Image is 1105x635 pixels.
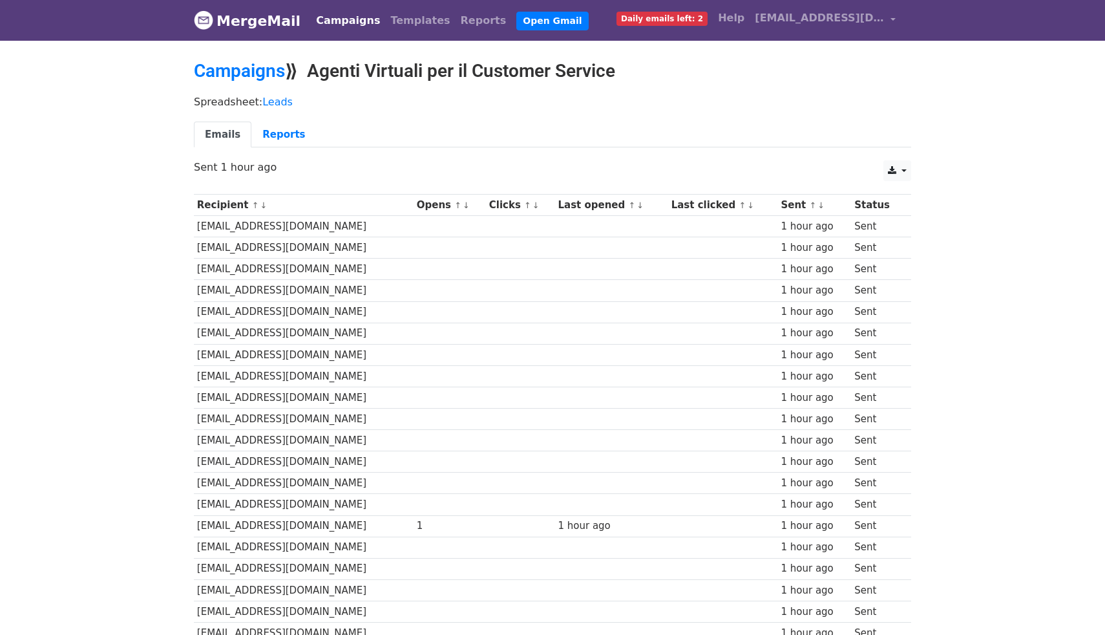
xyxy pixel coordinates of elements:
[781,369,848,384] div: 1 hour ago
[851,216,903,237] td: Sent
[194,323,414,344] td: [EMAIL_ADDRESS][DOMAIN_NAME]
[747,200,754,210] a: ↓
[668,195,778,216] th: Last clicked
[463,200,470,210] a: ↓
[750,5,901,36] a: [EMAIL_ADDRESS][DOMAIN_NAME]
[555,195,668,216] th: Last opened
[194,7,300,34] a: MergeMail
[194,579,414,601] td: [EMAIL_ADDRESS][DOMAIN_NAME]
[851,601,903,622] td: Sent
[781,219,848,234] div: 1 hour ago
[385,8,455,34] a: Templates
[713,5,750,31] a: Help
[851,430,903,451] td: Sent
[417,519,483,533] div: 1
[260,200,267,210] a: ↓
[781,348,848,363] div: 1 hour ago
[194,558,414,579] td: [EMAIL_ADDRESS][DOMAIN_NAME]
[851,537,903,558] td: Sent
[194,216,414,237] td: [EMAIL_ADDRESS][DOMAIN_NAME]
[851,237,903,259] td: Sent
[851,409,903,430] td: Sent
[194,409,414,430] td: [EMAIL_ADDRESS][DOMAIN_NAME]
[194,160,911,174] p: Sent 1 hour ago
[251,122,316,148] a: Reports
[781,305,848,319] div: 1 hour ago
[532,200,540,210] a: ↓
[781,326,848,341] div: 1 hour ago
[194,60,285,81] a: Campaigns
[781,476,848,491] div: 1 hour ago
[194,237,414,259] td: [EMAIL_ADDRESS][DOMAIN_NAME]
[611,5,713,31] a: Daily emails left: 2
[778,195,852,216] th: Sent
[781,283,848,298] div: 1 hour ago
[194,451,414,473] td: [EMAIL_ADDRESS][DOMAIN_NAME]
[194,601,414,622] td: [EMAIL_ADDRESS][DOMAIN_NAME]
[781,455,848,469] div: 1 hour ago
[851,323,903,344] td: Sent
[194,95,911,109] p: Spreadsheet:
[194,387,414,408] td: [EMAIL_ADDRESS][DOMAIN_NAME]
[781,561,848,576] div: 1 hour ago
[252,200,259,210] a: ↑
[194,10,213,30] img: MergeMail logo
[262,96,293,108] a: Leads
[194,537,414,558] td: [EMAIL_ADDRESS][DOMAIN_NAME]
[810,200,817,210] a: ↑
[851,451,903,473] td: Sent
[851,558,903,579] td: Sent
[194,430,414,451] td: [EMAIL_ADDRESS][DOMAIN_NAME]
[781,391,848,405] div: 1 hour ago
[194,259,414,280] td: [EMAIL_ADDRESS][DOMAIN_NAME]
[194,122,251,148] a: Emails
[851,280,903,301] td: Sent
[781,605,848,619] div: 1 hour ago
[637,200,644,210] a: ↓
[851,365,903,387] td: Sent
[851,301,903,323] td: Sent
[558,519,665,533] div: 1 hour ago
[456,8,512,34] a: Reports
[194,60,911,82] h2: ⟫ Agenti Virtuali per il Customer Service
[194,365,414,387] td: [EMAIL_ADDRESS][DOMAIN_NAME]
[616,12,708,26] span: Daily emails left: 2
[851,195,903,216] th: Status
[781,433,848,448] div: 1 hour ago
[194,280,414,301] td: [EMAIL_ADDRESS][DOMAIN_NAME]
[194,344,414,365] td: [EMAIL_ADDRESS][DOMAIN_NAME]
[781,497,848,512] div: 1 hour ago
[454,200,461,210] a: ↑
[781,583,848,598] div: 1 hour ago
[194,301,414,323] td: [EMAIL_ADDRESS][DOMAIN_NAME]
[486,195,555,216] th: Clicks
[817,200,825,210] a: ↓
[194,494,414,515] td: [EMAIL_ADDRESS][DOMAIN_NAME]
[781,262,848,277] div: 1 hour ago
[851,344,903,365] td: Sent
[781,540,848,555] div: 1 hour ago
[781,412,848,427] div: 1 hour ago
[781,241,848,255] div: 1 hour ago
[524,200,531,210] a: ↑
[194,473,414,494] td: [EMAIL_ADDRESS][DOMAIN_NAME]
[851,494,903,515] td: Sent
[311,8,385,34] a: Campaigns
[851,473,903,494] td: Sent
[414,195,486,216] th: Opens
[755,10,884,26] span: [EMAIL_ADDRESS][DOMAIN_NAME]
[516,12,588,30] a: Open Gmail
[781,519,848,533] div: 1 hour ago
[851,579,903,601] td: Sent
[851,259,903,280] td: Sent
[851,387,903,408] td: Sent
[629,200,636,210] a: ↑
[194,195,414,216] th: Recipient
[739,200,746,210] a: ↑
[194,515,414,537] td: [EMAIL_ADDRESS][DOMAIN_NAME]
[851,515,903,537] td: Sent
